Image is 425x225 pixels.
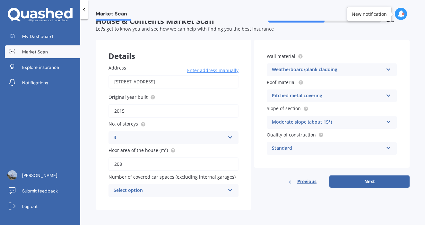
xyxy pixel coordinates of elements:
[267,53,295,59] span: Wall material
[272,145,383,152] div: Standard
[267,132,316,138] span: Quality of construction
[272,92,383,100] div: Pitched metal covering
[5,169,80,182] a: [PERSON_NAME]
[96,16,253,26] span: House & Contents Market Scan
[22,172,57,179] span: [PERSON_NAME]
[108,94,148,100] span: Original year built
[272,66,383,74] div: Weatherboard/plank cladding
[22,49,48,55] span: Market Scan
[114,187,225,194] div: Select option
[22,33,53,40] span: My Dashboard
[108,75,239,89] input: Enter address
[329,175,410,188] button: Next
[267,106,301,112] span: Slope of section
[108,157,239,171] input: Enter floor area
[114,134,225,142] div: 3
[108,104,239,118] input: Enter year
[267,79,296,85] span: Roof material
[187,67,239,74] span: Enter address manually
[108,121,138,127] span: No. of storeys
[22,64,59,70] span: Explore insurance
[5,61,80,74] a: Explore insurance
[5,45,80,58] a: Market Scan
[96,40,251,59] div: Details
[5,30,80,43] a: My Dashboard
[386,19,394,23] span: 50 %
[108,65,126,71] span: Address
[96,26,274,32] span: Let's get to know you and see how we can help with finding you the best insurance
[22,188,58,194] span: Submit feedback
[272,118,383,126] div: Moderate slope (about 15°)
[297,177,317,186] span: Previous
[96,11,131,19] span: Market Scan
[108,147,168,153] span: Floor area of the house (m²)
[5,200,80,213] a: Log out
[352,11,387,17] div: New notification
[5,76,80,89] a: Notifications
[108,174,236,180] span: Number of covered car spaces (excluding internal garages)
[7,170,17,180] img: picture
[5,184,80,197] a: Submit feedback
[22,80,48,86] span: Notifications
[22,203,38,210] span: Log out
